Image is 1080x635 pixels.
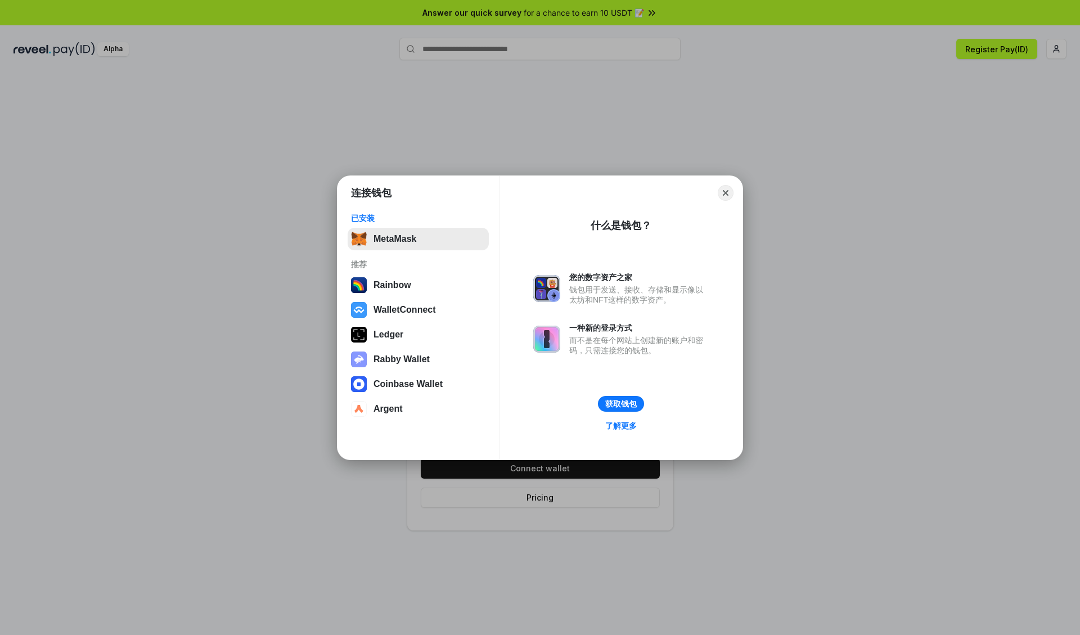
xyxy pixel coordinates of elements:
[718,185,733,201] button: Close
[598,418,643,433] a: 了解更多
[351,231,367,247] img: svg+xml,%3Csvg%20fill%3D%22none%22%20height%3D%2233%22%20viewBox%3D%220%200%2035%2033%22%20width%...
[348,398,489,420] button: Argent
[533,275,560,302] img: svg+xml,%3Csvg%20xmlns%3D%22http%3A%2F%2Fwww.w3.org%2F2000%2Fsvg%22%20fill%3D%22none%22%20viewBox...
[351,259,485,269] div: 推荐
[605,421,637,431] div: 了解更多
[591,219,651,232] div: 什么是钱包？
[373,404,403,414] div: Argent
[569,285,709,305] div: 钱包用于发送、接收、存储和显示像以太坊和NFT这样的数字资产。
[373,379,443,389] div: Coinbase Wallet
[373,305,436,315] div: WalletConnect
[605,399,637,409] div: 获取钱包
[373,234,416,244] div: MetaMask
[348,323,489,346] button: Ledger
[348,348,489,371] button: Rabby Wallet
[351,277,367,293] img: svg+xml,%3Csvg%20width%3D%22120%22%20height%3D%22120%22%20viewBox%3D%220%200%20120%20120%22%20fil...
[351,376,367,392] img: svg+xml,%3Csvg%20width%3D%2228%22%20height%3D%2228%22%20viewBox%3D%220%200%2028%2028%22%20fill%3D...
[569,272,709,282] div: 您的数字资产之家
[351,327,367,343] img: svg+xml,%3Csvg%20xmlns%3D%22http%3A%2F%2Fwww.w3.org%2F2000%2Fsvg%22%20width%3D%2228%22%20height%3...
[348,299,489,321] button: WalletConnect
[348,373,489,395] button: Coinbase Wallet
[598,396,644,412] button: 获取钱包
[351,352,367,367] img: svg+xml,%3Csvg%20xmlns%3D%22http%3A%2F%2Fwww.w3.org%2F2000%2Fsvg%22%20fill%3D%22none%22%20viewBox...
[373,280,411,290] div: Rainbow
[351,302,367,318] img: svg+xml,%3Csvg%20width%3D%2228%22%20height%3D%2228%22%20viewBox%3D%220%200%2028%2028%22%20fill%3D...
[351,401,367,417] img: svg+xml,%3Csvg%20width%3D%2228%22%20height%3D%2228%22%20viewBox%3D%220%200%2028%2028%22%20fill%3D...
[348,228,489,250] button: MetaMask
[373,354,430,364] div: Rabby Wallet
[569,323,709,333] div: 一种新的登录方式
[569,335,709,355] div: 而不是在每个网站上创建新的账户和密码，只需连接您的钱包。
[351,213,485,223] div: 已安装
[373,330,403,340] div: Ledger
[533,326,560,353] img: svg+xml,%3Csvg%20xmlns%3D%22http%3A%2F%2Fwww.w3.org%2F2000%2Fsvg%22%20fill%3D%22none%22%20viewBox...
[351,186,391,200] h1: 连接钱包
[348,274,489,296] button: Rainbow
